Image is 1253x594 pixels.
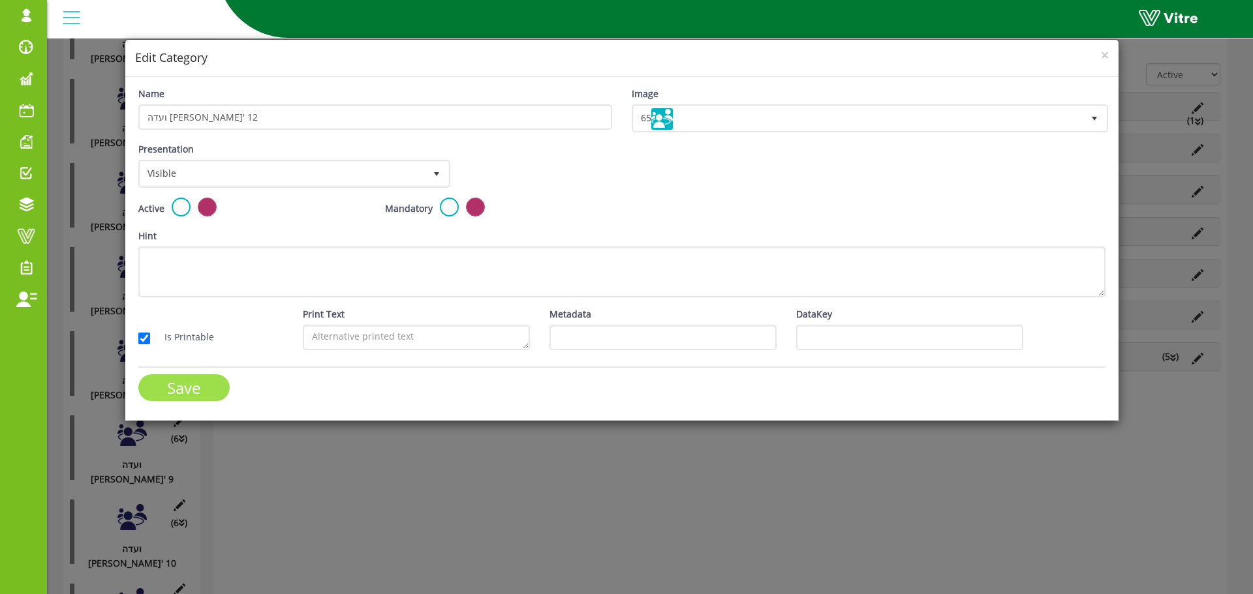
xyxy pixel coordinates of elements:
[632,87,658,101] label: Image
[1101,48,1109,62] button: Close
[549,307,591,321] label: Metadata
[138,374,230,401] input: Save
[651,108,673,130] img: WizardIcon65.png
[140,162,425,185] span: Visible
[385,201,433,216] label: Mandatory
[138,142,194,156] label: Presentation
[138,201,164,216] label: Active
[138,87,164,101] label: Name
[796,307,832,321] label: DataKey
[1101,46,1109,64] span: ×
[135,50,1109,67] h4: Edit Category
[425,162,448,185] span: select
[138,229,157,243] label: Hint
[151,330,214,344] label: Is Printable
[303,307,345,321] label: Print Text
[634,106,1083,130] span: 65
[1083,106,1106,130] span: select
